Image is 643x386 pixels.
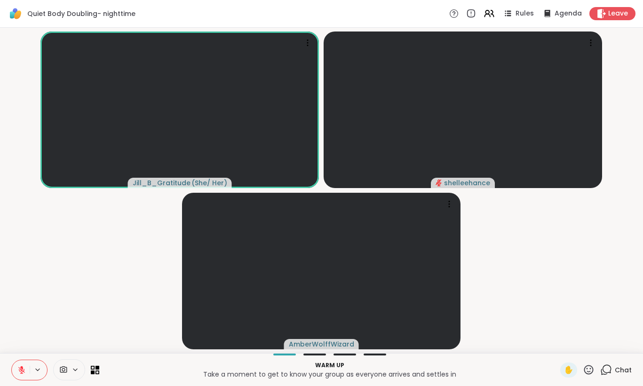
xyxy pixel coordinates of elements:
span: Quiet Body Doubling- nighttime [27,9,135,18]
span: Jill_B_Gratitude [133,178,191,188]
span: ✋ [564,364,573,376]
span: ( She/ Her ) [191,178,227,188]
p: Warm up [105,361,555,370]
span: audio-muted [436,180,442,186]
span: Agenda [555,9,582,18]
span: Chat [615,365,632,375]
span: Rules [516,9,534,18]
span: shelleehance [444,178,490,188]
span: Leave [608,9,628,18]
span: AmberWolffWizard [289,339,354,349]
p: Take a moment to get to know your group as everyone arrives and settles in [105,370,555,379]
img: ShareWell Logomark [8,6,24,22]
